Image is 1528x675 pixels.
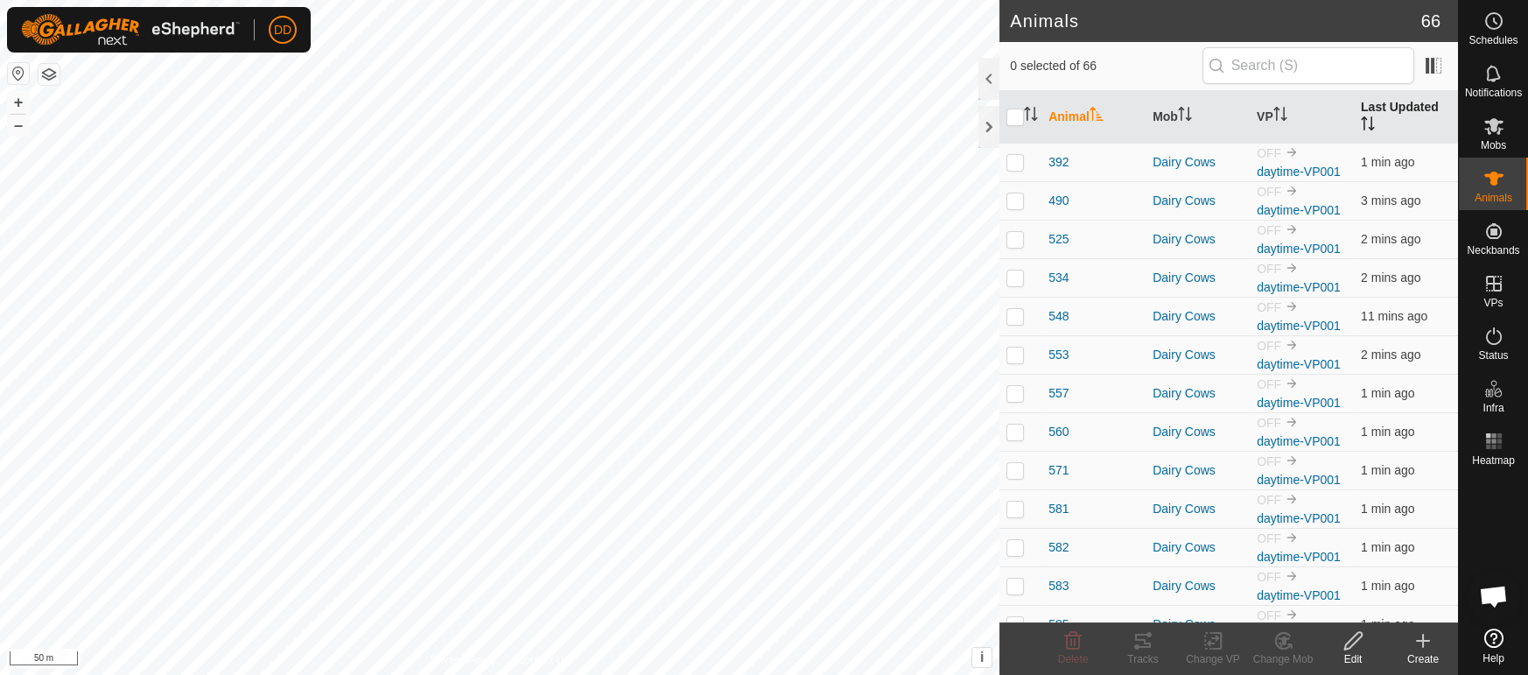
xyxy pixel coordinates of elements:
a: daytime-VP001 [1257,473,1341,487]
div: Dairy Cows [1153,153,1243,172]
a: daytime-VP001 [1257,396,1341,410]
span: 583 [1048,577,1069,595]
span: 27 Aug 2025, 6:12 pm [1361,463,1414,477]
div: Tracks [1108,651,1178,667]
a: Open chat [1468,570,1520,622]
span: 66 [1421,8,1440,34]
span: 27 Aug 2025, 6:01 pm [1361,309,1427,323]
th: VP [1250,91,1354,144]
a: daytime-VP001 [1257,434,1341,448]
div: Dairy Cows [1153,577,1243,595]
div: Dairy Cows [1153,307,1243,326]
span: 27 Aug 2025, 6:11 pm [1361,386,1414,400]
span: OFF [1257,146,1281,160]
div: Dairy Cows [1153,269,1243,287]
span: OFF [1257,223,1281,237]
img: to [1285,261,1299,275]
img: to [1285,415,1299,429]
span: 392 [1048,153,1069,172]
div: Dairy Cows [1153,192,1243,210]
span: OFF [1257,416,1281,430]
img: to [1285,569,1299,583]
a: daytime-VP001 [1257,511,1341,525]
button: Reset Map [8,63,29,84]
span: 490 [1048,192,1069,210]
span: 0 selected of 66 [1010,57,1202,75]
a: Privacy Policy [431,652,496,668]
th: Mob [1146,91,1250,144]
span: 582 [1048,538,1069,557]
span: OFF [1257,531,1281,545]
img: to [1285,338,1299,352]
span: 534 [1048,269,1069,287]
span: 548 [1048,307,1069,326]
div: Change VP [1178,651,1248,667]
a: daytime-VP001 [1257,588,1341,602]
span: 27 Aug 2025, 6:11 pm [1361,232,1420,246]
span: DD [274,21,291,39]
span: Infra [1482,403,1503,413]
p-sorticon: Activate to sort [1273,109,1287,123]
a: daytime-VP001 [1257,242,1341,256]
a: daytime-VP001 [1257,357,1341,371]
p-sorticon: Activate to sort [1024,109,1038,123]
span: 27 Aug 2025, 6:10 pm [1361,193,1420,207]
p-sorticon: Activate to sort [1090,109,1104,123]
div: Edit [1318,651,1388,667]
a: Help [1459,622,1528,671]
img: to [1285,608,1299,622]
img: Gallagher Logo [21,14,240,46]
div: Dairy Cows [1153,423,1243,441]
span: 560 [1048,423,1069,441]
div: Dairy Cows [1153,615,1243,634]
span: OFF [1257,493,1281,507]
button: i [972,648,992,667]
span: 581 [1048,500,1069,518]
input: Search (S) [1202,47,1414,84]
span: 571 [1048,461,1069,480]
span: Notifications [1465,88,1522,98]
a: daytime-VP001 [1257,550,1341,564]
span: Schedules [1468,35,1517,46]
span: OFF [1257,185,1281,199]
img: to [1285,454,1299,468]
a: daytime-VP001 [1257,319,1341,333]
span: 27 Aug 2025, 6:12 pm [1361,617,1414,631]
span: Animals [1475,193,1512,203]
button: – [8,115,29,136]
span: 27 Aug 2025, 6:11 pm [1361,579,1414,593]
span: Delete [1058,653,1089,665]
span: OFF [1257,300,1281,314]
span: Status [1478,350,1508,361]
span: 27 Aug 2025, 6:12 pm [1361,502,1414,516]
img: to [1285,531,1299,545]
div: Create [1388,651,1458,667]
span: Help [1482,653,1504,664]
span: 557 [1048,384,1069,403]
span: 27 Aug 2025, 6:12 pm [1361,155,1414,169]
span: 27 Aug 2025, 6:12 pm [1361,540,1414,554]
span: OFF [1257,262,1281,276]
img: to [1285,492,1299,506]
img: to [1285,376,1299,390]
button: + [8,92,29,113]
img: to [1285,145,1299,159]
button: Map Layers [39,64,60,85]
span: 553 [1048,346,1069,364]
th: Animal [1041,91,1146,144]
th: Last Updated [1354,91,1458,144]
span: 525 [1048,230,1069,249]
p-sorticon: Activate to sort [1178,109,1192,123]
span: Neckbands [1467,245,1519,256]
img: to [1285,222,1299,236]
span: OFF [1257,339,1281,353]
img: to [1285,184,1299,198]
span: 27 Aug 2025, 6:12 pm [1361,425,1414,439]
div: Change Mob [1248,651,1318,667]
span: 585 [1048,615,1069,634]
p-sorticon: Activate to sort [1361,119,1375,133]
span: VPs [1483,298,1503,308]
div: Dairy Cows [1153,538,1243,557]
span: Mobs [1481,140,1506,151]
span: OFF [1257,570,1281,584]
